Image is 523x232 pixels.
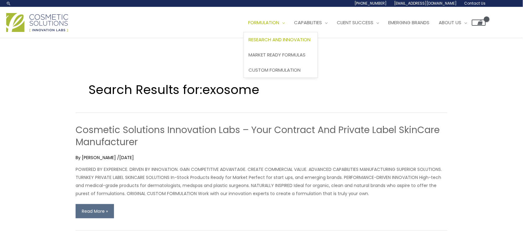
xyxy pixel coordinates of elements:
[119,154,134,161] span: [DATE]
[6,13,68,32] img: Cosmetic Solutions Logo
[76,154,447,161] div: By /
[244,62,318,78] a: Custom Formulation
[239,13,486,32] nav: Site Navigation
[76,204,114,218] a: Read More »
[439,19,462,26] span: About Us
[244,32,318,47] a: Research and Innovation
[6,1,11,6] a: Search icon link
[76,165,447,198] p: POWERED BY EXPERIENCE. DRIVEN BY INNOVATION. GAIN COMPETITIVE ADVANTAGE. CREATE COMMERCIAL VALUE....
[76,123,440,149] a: Cosmetic Solutions Innovation Labs – Your Contract And Private Label SkinCare Manufacturer
[389,19,430,26] span: Emerging Brands
[464,1,486,6] span: Contact Us
[355,1,387,6] span: [PHONE_NUMBER]
[248,36,310,43] span: Research and Innovation
[89,81,434,98] h1: Search Results for:
[337,19,374,26] span: Client Success
[289,13,332,32] a: Capabilities
[82,154,116,161] span: [PERSON_NAME]
[394,1,457,6] span: [EMAIL_ADDRESS][DOMAIN_NAME]
[248,19,279,26] span: Formulation
[82,154,117,161] a: [PERSON_NAME]
[244,47,318,63] a: Market Ready Formulas
[248,51,305,58] span: Market Ready Formulas
[472,20,486,26] a: View Shopping Cart, empty
[332,13,384,32] a: Client Success
[248,67,301,73] span: Custom Formulation
[384,13,434,32] a: Emerging Brands
[202,81,259,98] span: exosome
[294,19,322,26] span: Capabilities
[244,13,289,32] a: Formulation
[434,13,472,32] a: About Us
